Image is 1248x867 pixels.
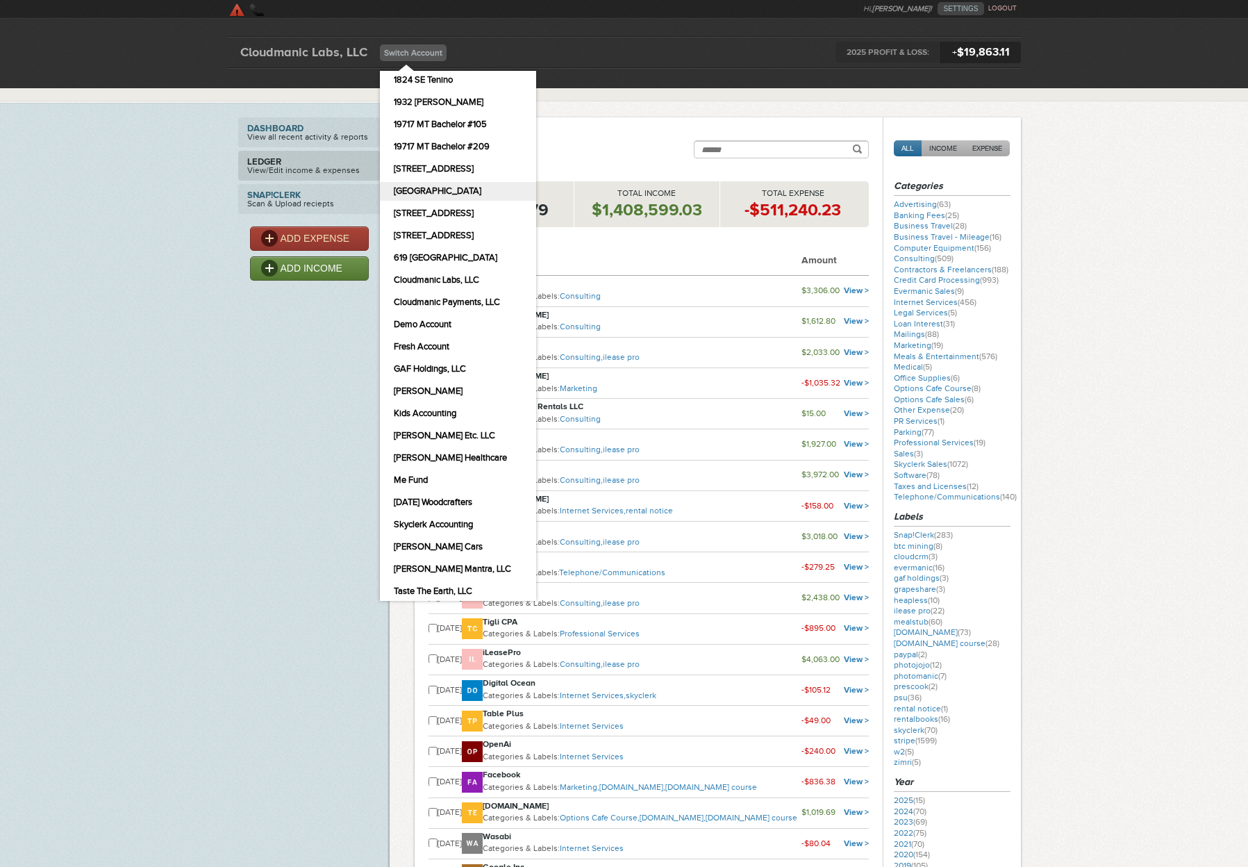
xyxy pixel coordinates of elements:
[908,693,922,702] span: (36)
[560,291,601,301] a: Consulting
[894,449,923,459] a: Sales
[844,716,869,725] a: View >
[438,706,462,736] td: [DATE]
[560,352,603,362] a: Consulting,
[483,351,801,365] p: Categories & Labels:
[247,124,372,133] strong: Dashboard
[560,659,603,669] a: Consulting,
[560,322,601,331] a: Consulting
[483,781,801,795] p: Categories & Labels:
[955,286,964,296] span: (9)
[438,675,462,705] td: [DATE]
[380,182,536,201] a: [GEOGRAPHIC_DATA]
[894,807,926,816] a: 2024
[872,4,932,13] strong: [PERSON_NAME]!
[801,408,826,418] small: $15.00
[380,44,447,61] a: Switch Account
[844,501,869,511] a: View >
[894,573,949,583] a: gaf holdings
[483,658,801,672] p: Categories & Labels:
[438,798,462,828] td: [DATE]
[894,308,957,317] a: Legal Services
[931,340,943,350] span: (19)
[560,383,597,393] a: Marketing
[744,200,841,219] strong: -$511,240.23
[894,416,945,426] a: PR Services
[936,584,945,594] span: (3)
[665,782,757,792] a: [DOMAIN_NAME] course
[926,470,940,480] span: (78)
[380,538,536,556] a: [PERSON_NAME] Cars
[801,286,840,295] small: $3,306.00
[603,598,640,608] a: ilease pro
[979,352,997,361] span: (576)
[228,42,380,63] div: Cloudmanic Labs, LLC
[894,329,939,339] a: Mailings
[483,739,511,749] strong: OpenAi
[905,747,914,757] span: (5)
[380,293,536,312] a: Cloudmanic Payments, LLC
[801,562,835,572] small: -$279.25
[938,2,983,15] a: SETTINGS
[603,659,640,669] a: ilease pro
[894,671,947,681] a: photomanic
[844,777,869,786] a: View >
[953,221,967,231] span: (28)
[380,427,536,445] a: [PERSON_NAME] Etc. LLC
[380,515,536,534] a: Skyclerk Accounting
[844,654,869,664] a: View >
[704,813,706,823] span: ,
[943,319,955,329] span: (31)
[438,767,462,798] td: [DATE]
[247,157,372,166] strong: Ledger
[894,373,960,383] a: Office Supplies
[913,795,925,805] span: (15)
[603,537,640,547] a: ilease pro
[894,650,927,659] a: paypal
[560,782,599,792] a: Marketing,
[985,638,999,648] span: (28)
[894,552,938,561] a: cloudcrm
[945,210,959,220] span: (25)
[483,689,801,703] p: Categories & Labels:
[894,850,930,859] a: 2020
[380,404,536,423] a: Kids Accounting
[894,795,925,805] a: 2025
[863,2,938,15] li: Hi,
[801,593,840,602] small: $2,438.00
[247,190,372,199] strong: Snap!Clerk
[380,449,536,468] a: [PERSON_NAME] Healthcare
[483,290,801,304] p: Categories & Labels:
[911,839,924,849] span: (70)
[560,414,601,424] a: Consulting
[972,383,981,393] span: (8)
[250,256,369,281] a: ADD INCOME
[913,817,927,827] span: (69)
[483,504,801,518] p: Categories & Labels:
[380,204,536,223] a: [STREET_ADDRESS]
[894,704,948,713] a: rental notice
[938,714,950,724] span: (16)
[483,678,535,688] strong: Digital Ocean
[801,531,838,541] small: $3,018.00
[935,254,954,263] span: (509)
[483,320,801,334] p: Categories & Labels:
[603,352,640,362] a: ilease pro
[603,475,640,485] a: ilease pro
[988,4,1017,13] a: LOGOUT
[483,709,524,718] strong: Table Plus
[844,286,869,295] a: View >
[801,439,836,449] small: $1,927.00
[894,352,997,361] a: Meals & Entertainment
[918,650,927,659] span: (2)
[894,383,981,393] a: Options Cafe Course
[626,691,656,700] a: skyclerk
[844,623,869,633] a: View >
[720,188,865,199] p: Total Expense
[801,248,868,276] th: Amount
[894,510,1010,527] h3: Labels
[913,850,930,859] span: (154)
[438,644,462,675] td: [DATE]
[483,627,801,641] p: Categories & Labels:
[250,226,369,251] a: ADD EXPENSE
